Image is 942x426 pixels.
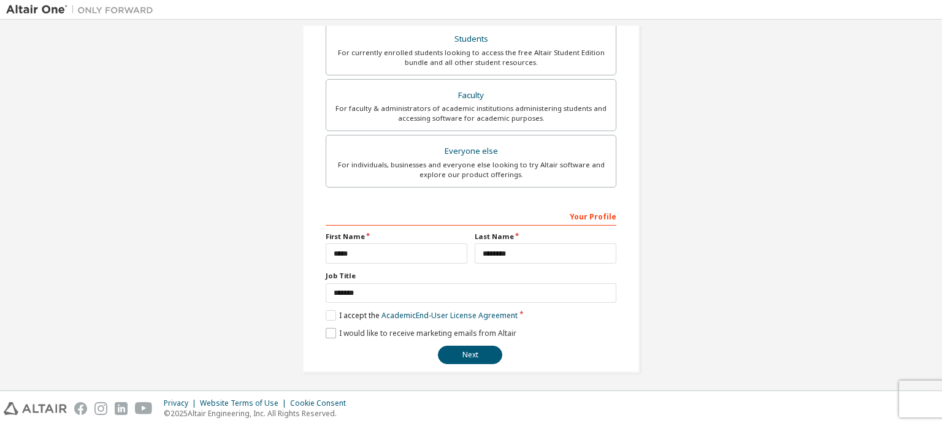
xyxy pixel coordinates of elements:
[290,398,353,408] div: Cookie Consent
[74,402,87,415] img: facebook.svg
[6,4,159,16] img: Altair One
[334,143,608,160] div: Everyone else
[200,398,290,408] div: Website Terms of Use
[334,87,608,104] div: Faculty
[438,346,502,364] button: Next
[326,310,518,321] label: I accept the
[115,402,128,415] img: linkedin.svg
[164,408,353,419] p: © 2025 Altair Engineering, Inc. All Rights Reserved.
[4,402,67,415] img: altair_logo.svg
[326,232,467,242] label: First Name
[94,402,107,415] img: instagram.svg
[334,104,608,123] div: For faculty & administrators of academic institutions administering students and accessing softwa...
[334,160,608,180] div: For individuals, businesses and everyone else looking to try Altair software and explore our prod...
[326,271,616,281] label: Job Title
[135,402,153,415] img: youtube.svg
[334,31,608,48] div: Students
[334,48,608,67] div: For currently enrolled students looking to access the free Altair Student Edition bundle and all ...
[326,206,616,226] div: Your Profile
[326,328,516,338] label: I would like to receive marketing emails from Altair
[164,398,200,408] div: Privacy
[381,310,518,321] a: Academic End-User License Agreement
[475,232,616,242] label: Last Name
